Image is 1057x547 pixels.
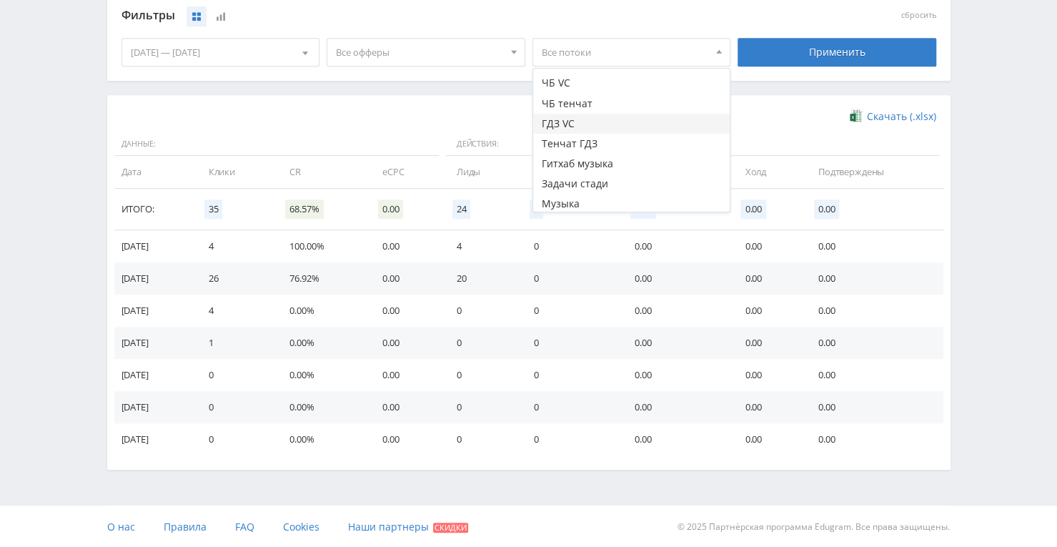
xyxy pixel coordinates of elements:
[442,327,520,359] td: 0
[275,156,368,188] td: CR
[850,109,862,123] img: xlsx
[368,327,442,359] td: 0.00
[114,391,194,423] td: [DATE]
[442,230,520,262] td: 4
[738,38,936,66] div: Применить
[194,156,276,188] td: Клики
[378,199,403,219] span: 0.00
[114,295,194,327] td: [DATE]
[442,262,520,295] td: 20
[542,39,709,66] span: Все потоки
[533,94,730,114] button: ЧБ тенчат
[533,114,730,134] button: ГДЗ VC
[368,230,442,262] td: 0.00
[204,199,223,219] span: 35
[194,327,276,359] td: 1
[275,391,368,423] td: 0.00%
[194,391,276,423] td: 0
[368,423,442,455] td: 0.00
[730,423,803,455] td: 0.00
[804,295,943,327] td: 0.00
[164,520,207,533] span: Правила
[520,295,620,327] td: 0
[442,391,520,423] td: 0
[368,359,442,391] td: 0.00
[194,262,276,295] td: 26
[804,230,943,262] td: 0.00
[520,359,620,391] td: 0
[194,230,276,262] td: 4
[804,391,943,423] td: 0.00
[368,262,442,295] td: 0.00
[620,295,730,327] td: 0.00
[901,11,936,20] button: сбросить
[114,230,194,262] td: [DATE]
[348,520,429,533] span: Наши партнеры
[624,132,939,157] span: Финансы:
[533,174,730,194] button: Задачи стади
[275,262,368,295] td: 76.92%
[804,262,943,295] td: 0.00
[804,327,943,359] td: 0.00
[520,156,620,188] td: Продажи
[194,359,276,391] td: 0
[442,423,520,455] td: 0
[336,39,503,66] span: Все офферы
[804,359,943,391] td: 0.00
[107,520,135,533] span: О нас
[520,262,620,295] td: 0
[368,156,442,188] td: eCPC
[114,423,194,455] td: [DATE]
[368,391,442,423] td: 0.00
[730,327,803,359] td: 0.00
[730,359,803,391] td: 0.00
[520,391,620,423] td: 0
[121,5,731,26] div: Фильтры
[867,111,936,122] span: Скачать (.xlsx)
[283,520,319,533] span: Cookies
[446,132,617,157] span: Действия:
[520,327,620,359] td: 0
[275,359,368,391] td: 0.00%
[194,295,276,327] td: 4
[620,359,730,391] td: 0.00
[533,134,730,154] button: Тенчат ГДЗ
[442,156,520,188] td: Лиды
[740,199,765,219] span: 0.00
[533,194,730,214] button: Музыка
[275,295,368,327] td: 0.00%
[275,327,368,359] td: 0.00%
[533,154,730,174] button: Гитхаб музыка
[520,230,620,262] td: 0
[730,391,803,423] td: 0.00
[275,230,368,262] td: 100.00%
[442,295,520,327] td: 0
[114,327,194,359] td: [DATE]
[235,520,254,533] span: FAQ
[533,73,730,93] button: ЧБ VC
[620,262,730,295] td: 0.00
[452,199,471,219] span: 24
[114,359,194,391] td: [DATE]
[275,423,368,455] td: 0.00%
[285,199,323,219] span: 68.57%
[814,199,839,219] span: 0.00
[194,423,276,455] td: 0
[620,230,730,262] td: 0.00
[730,156,803,188] td: Холд
[433,523,468,533] span: Скидки
[804,156,943,188] td: Подтверждены
[520,423,620,455] td: 0
[620,391,730,423] td: 0.00
[114,189,194,230] td: Итого:
[114,156,194,188] td: Дата
[850,109,936,124] a: Скачать (.xlsx)
[442,359,520,391] td: 0
[620,327,730,359] td: 0.00
[530,199,543,219] span: 0
[122,39,319,66] div: [DATE] — [DATE]
[114,132,439,157] span: Данные:
[730,230,803,262] td: 0.00
[730,262,803,295] td: 0.00
[804,423,943,455] td: 0.00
